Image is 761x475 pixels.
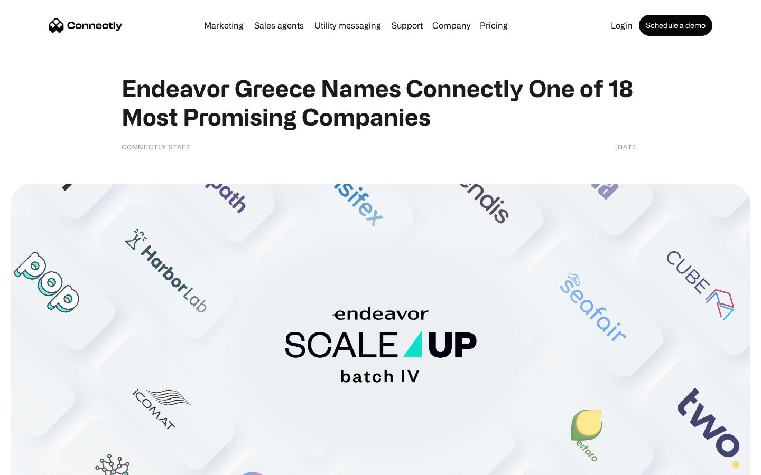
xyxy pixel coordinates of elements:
[432,18,470,33] div: Company
[607,21,637,30] a: Login
[21,457,63,471] ul: Language list
[200,21,248,30] a: Marketing
[11,457,63,471] aside: Language selected: English
[476,21,512,30] a: Pricing
[250,21,308,30] a: Sales agents
[310,21,385,30] a: Utility messaging
[639,15,712,36] a: Schedule a demo
[387,21,427,30] a: Support
[122,74,639,131] h1: Endeavor Greece Names Connectly One of 18 Most Promising Companies
[615,141,639,152] div: [DATE]
[122,141,190,152] div: Connectly Staff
